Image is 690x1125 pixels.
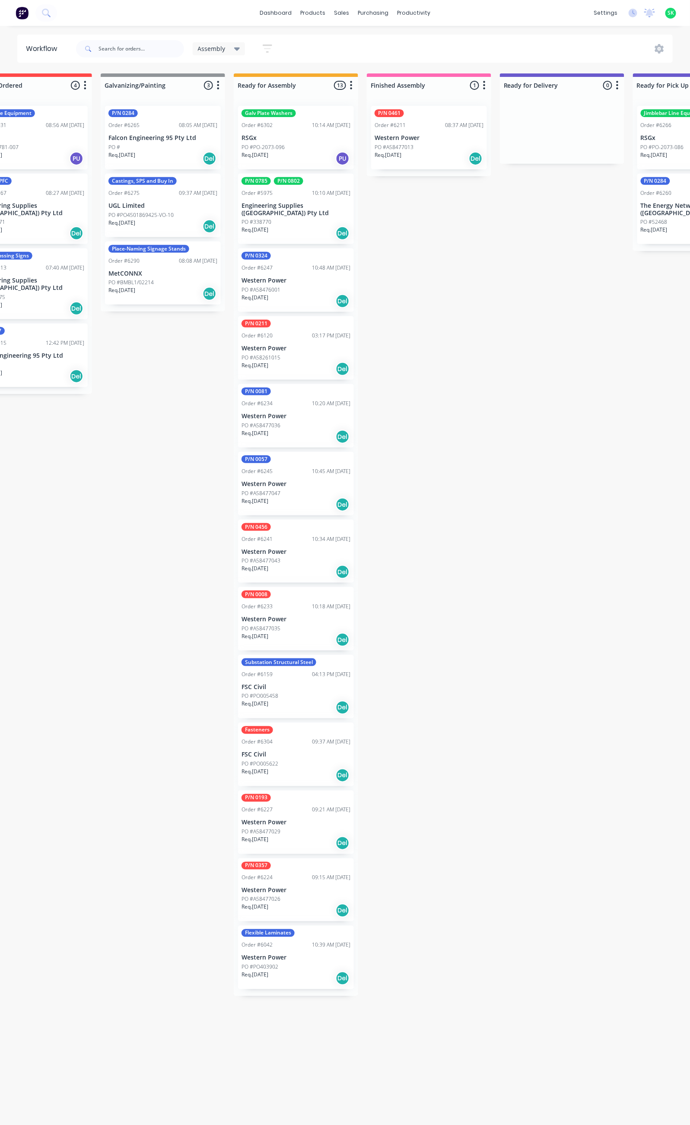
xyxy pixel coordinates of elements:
div: 07:40 AM [DATE] [46,264,84,272]
div: Substation Structural SteelOrder #615904:13 PM [DATE]FSC CivilPO #PO005458Req.[DATE]Del [238,655,354,718]
div: settings [589,6,622,19]
div: P/N 0324Order #624710:48 AM [DATE]Western PowerPO #A58476001Req.[DATE]Del [238,248,354,312]
p: Req. [DATE] [242,768,268,776]
div: Order #6304 [242,738,273,746]
div: productivity [393,6,435,19]
p: RSGx [242,134,350,142]
div: Del [70,369,83,383]
div: Del [336,430,350,444]
p: Req. [DATE] [108,219,135,227]
div: Fasteners [242,726,273,734]
p: PO #A58261015 [242,354,280,362]
p: Req. [DATE] [375,151,401,159]
div: P/N 0456 [242,523,271,531]
div: Place-Naming Signage StandsOrder #629008:08 AM [DATE]MetCONNXPO #BMBL1/02214Req.[DATE]Del [105,242,221,305]
div: P/N 0802 [274,177,303,185]
div: P/N 0284 [641,177,670,185]
div: P/N 0193Order #622709:21 AM [DATE]Western PowerPO #A58477029Req.[DATE]Del [238,791,354,854]
p: PO #A58477035 [242,625,280,632]
div: purchasing [353,6,393,19]
div: 10:39 AM [DATE] [312,941,350,949]
p: Req. [DATE] [242,294,268,302]
div: P/N 0211Order #612003:17 PM [DATE]Western PowerPO #A58261015Req.[DATE]Del [238,316,354,380]
div: 08:37 AM [DATE] [445,121,483,129]
p: PO #PO005458 [242,693,278,700]
div: Castings, SPS and Buy In [108,177,177,185]
p: PO #BMBL1/02214 [108,279,154,286]
p: Req. [DATE] [242,429,268,437]
div: 10:34 AM [DATE] [312,535,350,543]
p: PO #PO-2073-086 [641,143,684,151]
p: PO #A58477043 [242,557,280,565]
p: FSC Civil [242,683,350,691]
div: Order #6260 [641,189,672,197]
div: 10:48 AM [DATE] [312,264,350,272]
div: 08:08 AM [DATE] [179,257,217,265]
p: Req. [DATE] [242,226,268,234]
div: Del [70,302,83,315]
div: Order #6302 [242,121,273,129]
div: Order #6265 [108,121,140,129]
div: Del [336,498,350,512]
div: 09:15 AM [DATE] [312,874,350,882]
p: PO #PO4501869425-VO-10 [108,211,174,219]
div: products [296,6,330,19]
p: Falcon Engineering 95 Pty Ltd [108,134,217,142]
p: Req. [DATE] [242,903,268,911]
div: 08:05 AM [DATE] [179,121,217,129]
div: 03:17 PM [DATE] [312,332,350,340]
div: P/N 0193 [242,794,271,802]
p: Req. [DATE] [108,286,135,294]
div: Del [336,633,350,647]
p: Western Power [242,819,350,826]
div: Order #6290 [108,257,140,265]
div: P/N 0461 [375,109,404,117]
div: Order #6234 [242,400,273,407]
p: Req. [DATE] [242,632,268,640]
div: Flexible Laminates [242,929,295,937]
p: PO #PO403902 [242,963,278,971]
div: Order #6247 [242,264,273,272]
div: Del [336,701,350,715]
div: FastenersOrder #630409:37 AM [DATE]FSC CivilPO #PO005622Req.[DATE]Del [238,723,354,786]
p: Req. [DATE] [242,836,268,844]
div: P/N 0785 [242,177,271,185]
p: Req. [DATE] [108,151,135,159]
p: Western Power [242,954,350,962]
p: Req. [DATE] [242,497,268,505]
div: Order #6159 [242,671,273,678]
p: PO #A58477029 [242,828,280,836]
div: Order #6211 [375,121,406,129]
div: Workflow [26,44,61,54]
div: Order #5975 [242,189,273,197]
div: Del [336,836,350,850]
div: PU [70,152,83,165]
div: Del [336,769,350,782]
div: P/N 0357 [242,862,271,870]
p: PO #PO005622 [242,760,278,768]
div: Del [203,219,216,233]
div: Del [469,152,483,165]
p: PO #338770 [242,218,271,226]
p: PO #A58477047 [242,489,280,497]
div: 10:20 AM [DATE] [312,400,350,407]
p: Western Power [242,277,350,284]
div: Order #6042 [242,941,273,949]
p: Req. [DATE] [242,362,268,369]
div: Del [336,294,350,308]
div: P/N 0785P/N 0802Order #597510:10 AM [DATE]Engineering Supplies ([GEOGRAPHIC_DATA]) Pty LtdPO #338... [238,174,354,245]
div: 08:27 AM [DATE] [46,189,84,197]
div: P/N 0456Order #624110:34 AM [DATE]Western PowerPO #A58477043Req.[DATE]Del [238,520,354,583]
div: P/N 0008 [242,591,271,598]
div: Flexible LaminatesOrder #604210:39 AM [DATE]Western PowerPO #PO403902Req.[DATE]Del [238,926,354,989]
div: Order #6227 [242,806,273,814]
div: sales [330,6,353,19]
p: PO #A58476001 [242,286,280,294]
div: PU [336,152,350,165]
div: Del [70,226,83,240]
p: PO #A58477026 [242,896,280,903]
p: PO #A58477013 [375,143,413,151]
div: Order #6245 [242,467,273,475]
input: Search for orders... [99,40,184,57]
div: Del [203,152,216,165]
